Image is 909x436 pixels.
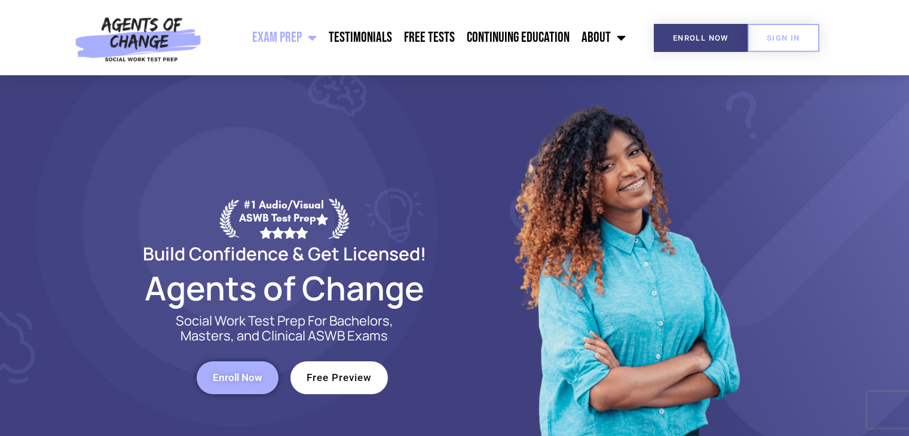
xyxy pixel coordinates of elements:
a: SIGN IN [748,24,819,52]
a: Enroll Now [197,361,278,394]
span: Enroll Now [213,373,262,383]
nav: Menu [207,23,632,53]
a: About [576,23,632,53]
span: Enroll Now [673,34,729,42]
a: Continuing Education [461,23,576,53]
a: Free Tests [398,23,461,53]
a: Testimonials [323,23,398,53]
span: Free Preview [307,373,372,383]
a: Free Preview [290,361,388,394]
h2: Build Confidence & Get Licensed! [114,245,455,262]
a: Exam Prep [246,23,323,53]
p: Social Work Test Prep For Bachelors, Masters, and Clinical ASWB Exams [162,314,407,343]
span: SIGN IN [767,34,800,42]
a: Enroll Now [654,24,748,52]
h2: Agents of Change [114,274,455,302]
div: #1 Audio/Visual ASWB Test Prep [239,198,329,238]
